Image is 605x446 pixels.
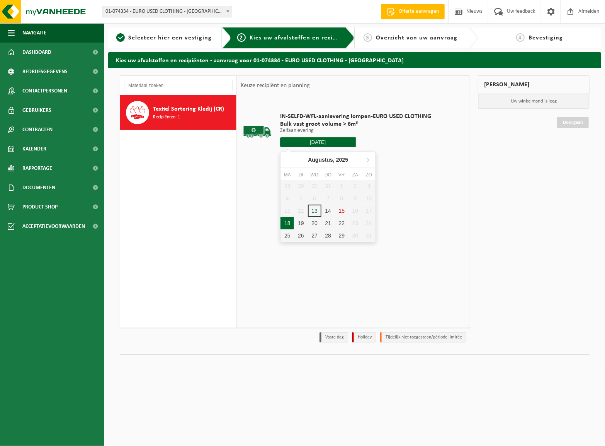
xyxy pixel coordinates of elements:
[321,205,335,217] div: 14
[280,120,431,128] span: Bulk vast groot volume > 6m³
[557,117,589,128] a: Doorgaan
[22,43,51,62] span: Dashboard
[529,35,563,41] span: Bevestiging
[22,139,46,159] span: Kalender
[294,217,308,229] div: 19
[380,332,466,343] li: Tijdelijk niet toegestaan/période limitée
[124,80,233,91] input: Materiaal zoeken
[321,171,335,179] div: do
[352,332,376,343] li: Holiday
[112,33,216,43] a: 1Selecteer hier een vestiging
[22,81,67,101] span: Contactpersonen
[22,120,53,139] span: Contracten
[308,205,321,217] div: 13
[237,33,246,42] span: 2
[22,197,58,217] span: Product Shop
[294,229,308,242] div: 26
[308,229,321,242] div: 27
[308,217,321,229] div: 20
[22,23,46,43] span: Navigatie
[116,33,125,42] span: 1
[336,157,348,162] i: 2025
[250,35,356,41] span: Kies uw afvalstoffen en recipiënten
[305,154,351,166] div: Augustus,
[22,178,55,197] span: Documenten
[294,171,308,179] div: di
[237,76,314,95] div: Keuze recipiënt en planning
[516,33,525,42] span: 4
[153,114,180,121] span: Recipiënten: 1
[280,229,294,242] div: 25
[102,6,232,17] span: 01-074334 - EURO USED CLOTHING - ZEVENBERGEN
[108,52,601,67] h2: Kies uw afvalstoffen en recipiënten - aanvraag voor 01-074334 - EURO USED CLOTHING - [GEOGRAPHIC_...
[153,104,224,114] span: Textiel Sortering Kledij (CR)
[280,217,294,229] div: 18
[348,171,362,179] div: za
[362,171,376,179] div: zo
[280,137,356,147] input: Selecteer datum
[376,35,457,41] span: Overzicht van uw aanvraag
[321,229,335,242] div: 28
[335,217,348,229] div: 22
[22,159,52,178] span: Rapportage
[22,217,85,236] span: Acceptatievoorwaarden
[280,113,431,120] span: IN-SELFD-WFL-aanlevering lompen-EURO USED CLOTHING
[478,75,590,94] div: [PERSON_NAME]
[364,33,372,42] span: 3
[22,101,51,120] span: Gebruikers
[319,332,348,343] li: Vaste dag
[280,128,431,133] p: Zelfaanlevering
[335,229,348,242] div: 29
[129,35,212,41] span: Selecteer hier een vestiging
[22,62,68,81] span: Bedrijfsgegevens
[308,171,321,179] div: wo
[335,171,348,179] div: vr
[280,171,294,179] div: ma
[397,8,441,15] span: Offerte aanvragen
[478,94,589,109] p: Uw winkelmand is leeg
[381,4,445,19] a: Offerte aanvragen
[321,217,335,229] div: 21
[120,95,236,130] button: Textiel Sortering Kledij (CR) Recipiënten: 1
